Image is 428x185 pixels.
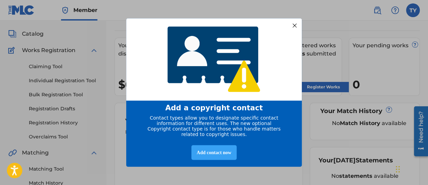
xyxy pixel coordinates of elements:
[163,22,265,97] img: 4768233920565408.png
[191,145,236,160] div: Add contact now
[147,115,281,137] span: Contact types allow you to designate specific contact information for different uses. The new opt...
[135,103,293,112] div: Add a copyright contact
[126,18,302,167] div: entering modal
[8,8,17,39] div: Need help?
[5,2,19,52] div: Open Resource Center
